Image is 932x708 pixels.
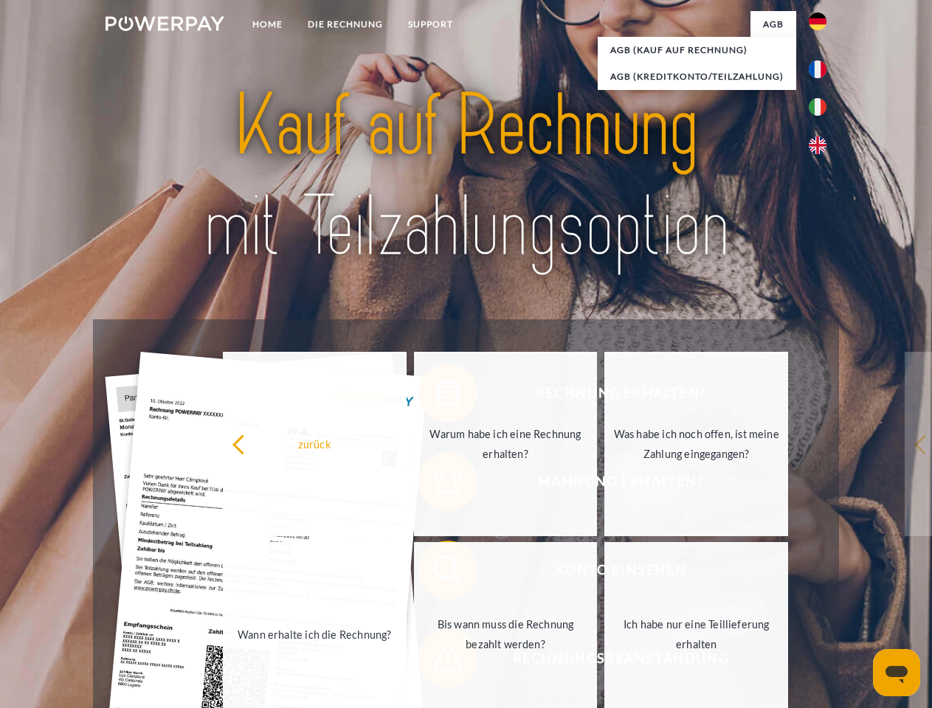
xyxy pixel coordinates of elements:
img: de [809,13,826,30]
a: DIE RECHNUNG [295,11,396,38]
a: AGB (Kauf auf Rechnung) [598,37,796,63]
img: en [809,136,826,154]
img: logo-powerpay-white.svg [106,16,224,31]
a: SUPPORT [396,11,466,38]
a: agb [750,11,796,38]
div: Bis wann muss die Rechnung bezahlt werden? [423,614,589,654]
a: Was habe ich noch offen, ist meine Zahlung eingegangen? [604,352,788,536]
iframe: Schaltfläche zum Öffnen des Messaging-Fensters [873,649,920,696]
div: Was habe ich noch offen, ist meine Zahlung eingegangen? [613,424,779,464]
a: Home [240,11,295,38]
div: zurück [232,434,398,454]
div: Warum habe ich eine Rechnung erhalten? [423,424,589,464]
img: title-powerpay_de.svg [141,71,791,282]
a: AGB (Kreditkonto/Teilzahlung) [598,63,796,90]
img: it [809,98,826,116]
img: fr [809,60,826,78]
div: Wann erhalte ich die Rechnung? [232,624,398,644]
div: Ich habe nur eine Teillieferung erhalten [613,614,779,654]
